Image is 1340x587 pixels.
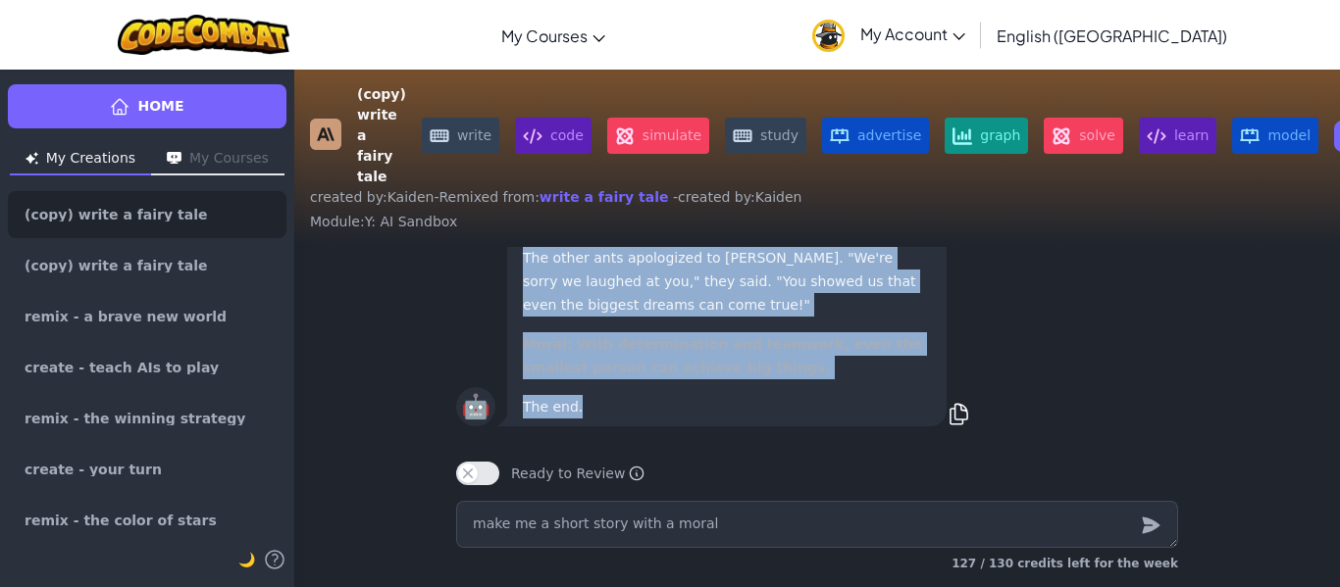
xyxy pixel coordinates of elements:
[8,395,286,442] a: remix - the winning strategy
[10,144,151,175] button: My Creations
[540,189,669,205] a: write a fairy tale
[8,446,286,493] a: create - your turn
[357,84,406,187] strong: (copy) write a fairy tale
[310,212,1324,231] div: Module : Y: AI Sandbox
[422,118,499,154] span: write
[860,24,965,44] span: My Account
[952,557,1178,570] span: 127 / 130 credits left for the week
[607,118,709,154] span: simulate
[25,310,227,323] span: remix - a brave new world
[523,395,931,418] p: The end.
[310,189,434,205] span: created by : Kaiden
[25,259,207,272] span: (copy) write a fairy tale
[26,152,38,165] img: Icon
[310,84,1324,231] div: Remixed from : - created by : Kaiden
[25,361,219,374] span: create - teach AIs to play
[456,387,495,426] div: 🤖
[8,242,286,289] a: (copy) write a fairy tale
[515,118,592,154] span: code
[118,15,289,55] img: CodeCombat logo
[310,119,341,150] img: Claude
[802,4,975,66] a: My Account
[434,189,438,205] span: -
[501,25,588,46] span: My Courses
[523,336,922,375] strong: Moral: With determination and teamwork, even the smallest person can achieve big things.
[25,208,207,221] span: (copy) write a fairy tale
[8,191,286,238] a: (copy) write a fairy tale
[25,463,162,476] span: create - your turn
[8,497,286,544] a: remix - the color of stars
[997,25,1227,46] span: English ([GEOGRAPHIC_DATA])
[1139,118,1216,154] span: learn
[151,144,284,175] button: My Courses
[8,344,286,391] a: create - teach AIs to play
[812,20,845,52] img: avatar
[725,118,806,154] span: study
[25,514,217,527] span: remix - the color of stars
[491,9,615,62] a: My Courses
[1044,118,1123,154] span: solve
[167,152,181,165] img: Icon
[1232,118,1318,154] span: model
[523,246,931,317] p: The other ants apologized to [PERSON_NAME]. "We're sorry we laughed at you," they said. "You show...
[822,118,929,154] span: advertise
[511,464,644,483] span: Ready to Review
[8,293,286,340] a: remix - a brave new world
[987,9,1237,62] a: English ([GEOGRAPHIC_DATA])
[8,84,286,128] a: Home
[25,412,245,425] span: remix - the winning strategy
[945,118,1028,154] span: graph
[238,548,255,571] button: 🌙
[137,96,183,117] span: Home
[238,552,255,567] span: 🌙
